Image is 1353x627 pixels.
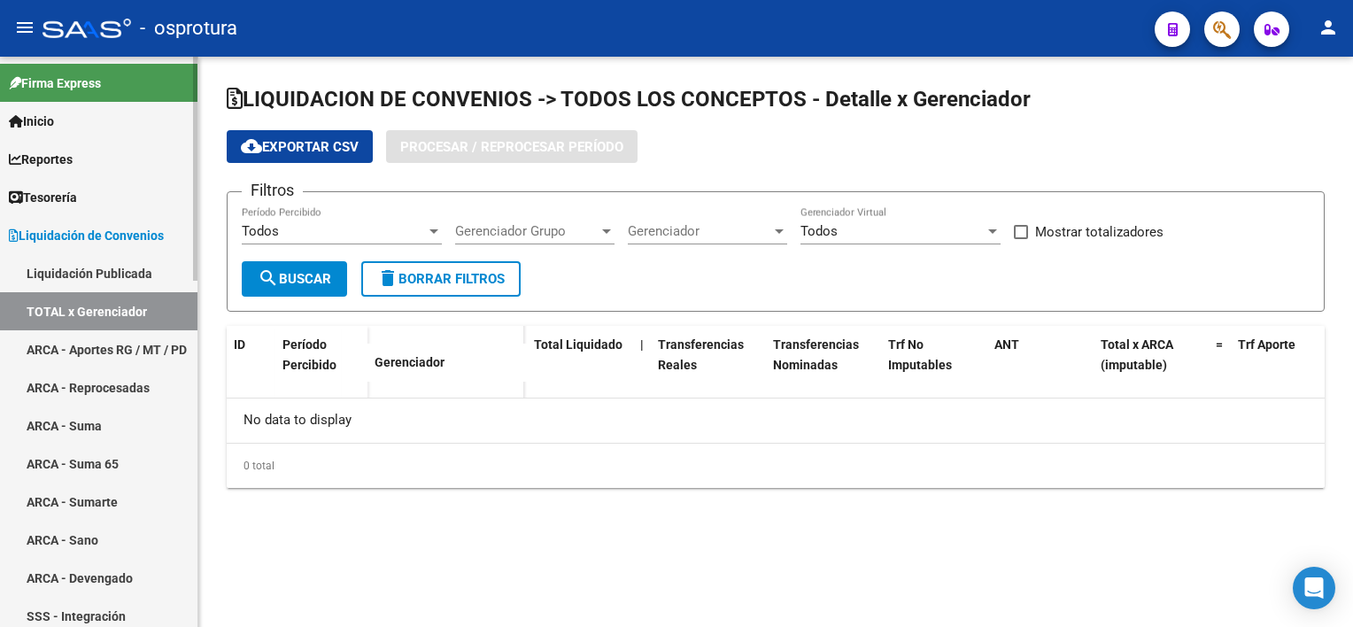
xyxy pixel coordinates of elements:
[227,444,1325,488] div: 0 total
[9,226,164,245] span: Liquidación de Convenios
[1238,337,1295,352] span: Trf Aporte
[241,139,359,155] span: Exportar CSV
[242,261,347,297] button: Buscar
[658,337,744,372] span: Transferencias Reales
[1231,326,1337,404] datatable-header-cell: Trf Aporte
[527,326,633,404] datatable-header-cell: Total Liquidado
[534,337,622,352] span: Total Liquidado
[9,74,101,93] span: Firma Express
[628,223,771,239] span: Gerenciador
[1209,326,1231,404] datatable-header-cell: =
[377,267,398,289] mat-icon: delete
[1094,326,1209,404] datatable-header-cell: Total x ARCA (imputable)
[987,326,1094,404] datatable-header-cell: ANT
[800,223,838,239] span: Todos
[773,337,859,372] span: Transferencias Nominadas
[227,130,373,163] button: Exportar CSV
[377,271,505,287] span: Borrar Filtros
[881,326,987,404] datatable-header-cell: Trf No Imputables
[386,130,638,163] button: Procesar / Reprocesar período
[994,337,1019,352] span: ANT
[282,337,336,372] span: Período Percibido
[633,326,651,404] datatable-header-cell: |
[1318,17,1339,38] mat-icon: person
[1216,337,1223,352] span: =
[9,188,77,207] span: Tesorería
[400,139,623,155] span: Procesar / Reprocesar período
[234,337,245,352] span: ID
[241,135,262,157] mat-icon: cloud_download
[640,337,644,352] span: |
[766,326,881,404] datatable-header-cell: Transferencias Nominadas
[258,271,331,287] span: Buscar
[227,326,275,400] datatable-header-cell: ID
[361,261,521,297] button: Borrar Filtros
[9,150,73,169] span: Reportes
[242,178,303,203] h3: Filtros
[227,399,1325,443] div: No data to display
[14,17,35,38] mat-icon: menu
[258,267,279,289] mat-icon: search
[651,326,766,404] datatable-header-cell: Transferencias Reales
[275,326,342,400] datatable-header-cell: Período Percibido
[375,355,445,369] span: Gerenciador
[455,223,599,239] span: Gerenciador Grupo
[9,112,54,131] span: Inicio
[140,9,237,48] span: - osprotura
[242,223,279,239] span: Todos
[1101,337,1173,372] span: Total x ARCA (imputable)
[888,337,952,372] span: Trf No Imputables
[1293,567,1335,609] div: Open Intercom Messenger
[367,344,527,382] datatable-header-cell: Gerenciador
[1035,221,1164,243] span: Mostrar totalizadores
[227,87,1031,112] span: LIQUIDACION DE CONVENIOS -> TODOS LOS CONCEPTOS - Detalle x Gerenciador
